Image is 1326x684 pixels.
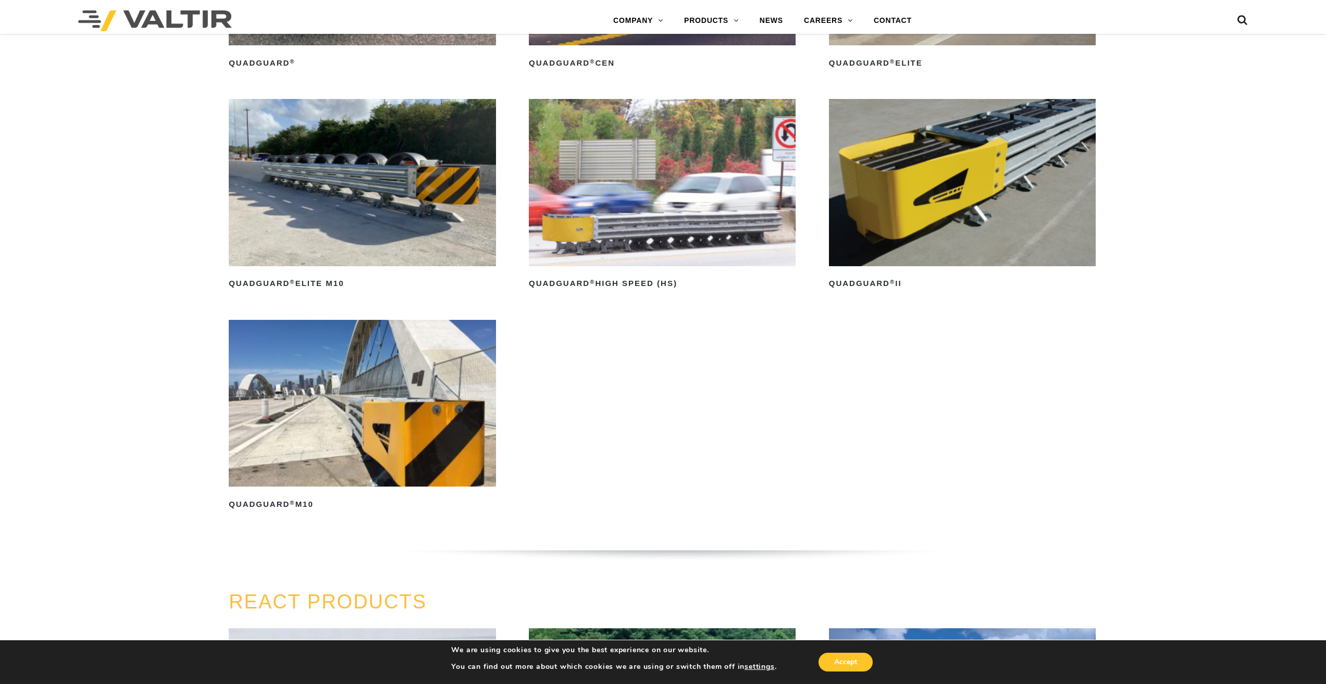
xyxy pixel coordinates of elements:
[290,279,295,285] sup: ®
[590,279,595,285] sup: ®
[603,10,674,31] a: COMPANY
[829,276,1096,292] h2: QuadGuard II
[890,58,895,65] sup: ®
[829,55,1096,71] h2: QuadGuard Elite
[229,591,427,613] a: REACT PRODUCTS
[229,55,495,71] h2: QuadGuard
[529,99,796,292] a: QuadGuard®High Speed (HS)
[819,653,873,671] button: Accept
[890,279,895,285] sup: ®
[229,496,495,513] h2: QuadGuard M10
[794,10,863,31] a: CAREERS
[290,58,295,65] sup: ®
[229,320,495,513] a: QuadGuard®M10
[290,500,295,506] sup: ®
[590,58,595,65] sup: ®
[829,99,1096,292] a: QuadGuard®II
[451,662,776,671] p: You can find out more about which cookies we are using or switch them off in .
[863,10,922,31] a: CONTACT
[451,645,776,655] p: We are using cookies to give you the best experience on our website.
[229,276,495,292] h2: QuadGuard Elite M10
[529,55,796,71] h2: QuadGuard CEN
[674,10,749,31] a: PRODUCTS
[229,99,495,292] a: QuadGuard®Elite M10
[745,662,774,671] button: settings
[749,10,794,31] a: NEWS
[529,276,796,292] h2: QuadGuard High Speed (HS)
[78,10,232,31] img: Valtir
